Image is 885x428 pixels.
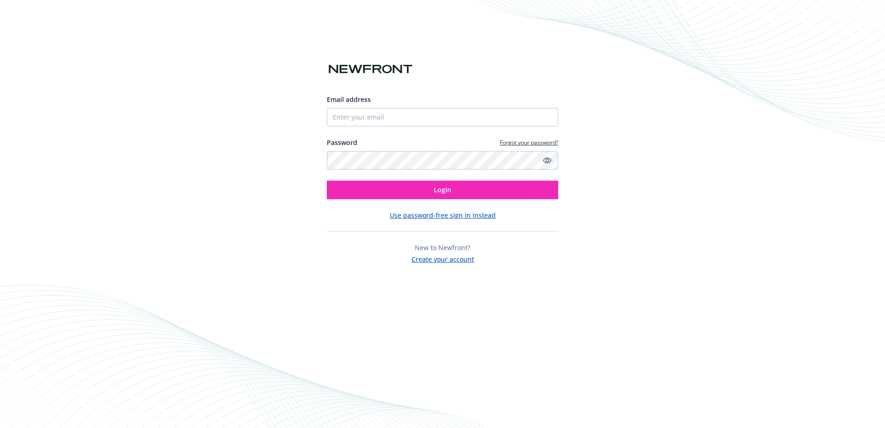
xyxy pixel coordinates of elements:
[327,108,558,126] input: Enter your email
[434,185,451,194] span: Login
[390,210,496,220] button: Use password-free sign in instead
[542,155,553,166] a: Show password
[327,61,414,77] img: Newfront logo
[500,138,558,146] a: Forgot your password?
[327,151,558,170] input: Enter your password
[411,252,474,264] button: Create your account
[327,138,357,147] label: Password
[415,243,470,252] span: New to Newfront?
[327,181,558,199] button: Login
[327,95,371,104] span: Email address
